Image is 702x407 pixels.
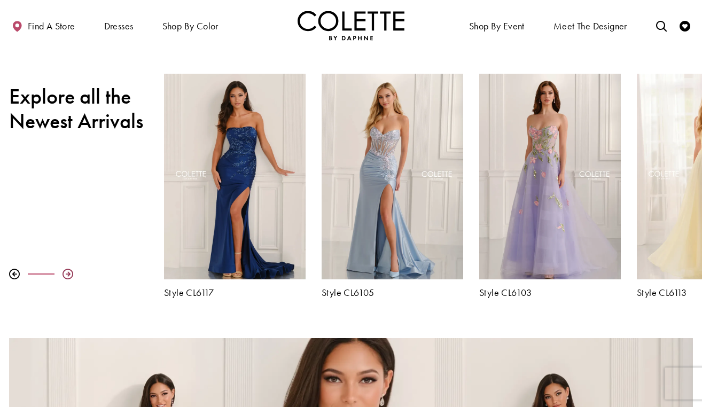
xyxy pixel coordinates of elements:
[102,11,136,40] span: Dresses
[156,66,314,306] div: Colette by Daphne Style No. CL6117
[322,287,463,298] h5: Style CL6105
[322,74,463,279] a: Visit Colette by Daphne Style No. CL6105 Page
[677,11,693,40] a: Check Wishlist
[314,66,471,306] div: Colette by Daphne Style No. CL6105
[551,11,630,40] a: Meet the designer
[298,11,404,40] img: Colette by Daphne
[160,11,221,40] span: Shop by color
[104,21,134,32] span: Dresses
[469,21,525,32] span: Shop By Event
[471,66,629,306] div: Colette by Daphne Style No. CL6103
[466,11,527,40] span: Shop By Event
[298,11,404,40] a: Visit Home Page
[28,21,75,32] span: Find a store
[553,21,627,32] span: Meet the designer
[164,74,306,279] a: Visit Colette by Daphne Style No. CL6117 Page
[479,74,621,279] a: Visit Colette by Daphne Style No. CL6103 Page
[9,84,148,134] h2: Explore all the Newest Arrivals
[164,287,306,298] a: Style CL6117
[653,11,669,40] a: Toggle search
[479,287,621,298] h5: Style CL6103
[9,11,77,40] a: Find a store
[162,21,219,32] span: Shop by color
